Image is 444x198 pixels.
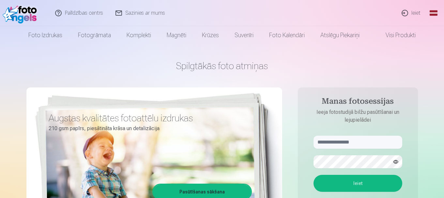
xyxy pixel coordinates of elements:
[26,60,418,72] h1: Spilgtākās foto atmiņas
[21,26,70,44] a: Foto izdrukas
[159,26,194,44] a: Magnēti
[3,3,40,23] img: /fa1
[194,26,227,44] a: Krūzes
[49,112,247,124] h3: Augstas kvalitātes fotoattēlu izdrukas
[70,26,119,44] a: Fotogrāmata
[307,97,409,108] h4: Manas fotosessijas
[313,26,367,44] a: Atslēgu piekariņi
[119,26,159,44] a: Komplekti
[261,26,313,44] a: Foto kalendāri
[307,108,409,124] p: Ieeja fotostudijā bilžu pasūtīšanai un lejupielādei
[227,26,261,44] a: Suvenīri
[49,124,247,133] p: 210 gsm papīrs, piesātināta krāsa un detalizācija
[314,175,402,192] button: Ieiet
[367,26,423,44] a: Visi produkti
